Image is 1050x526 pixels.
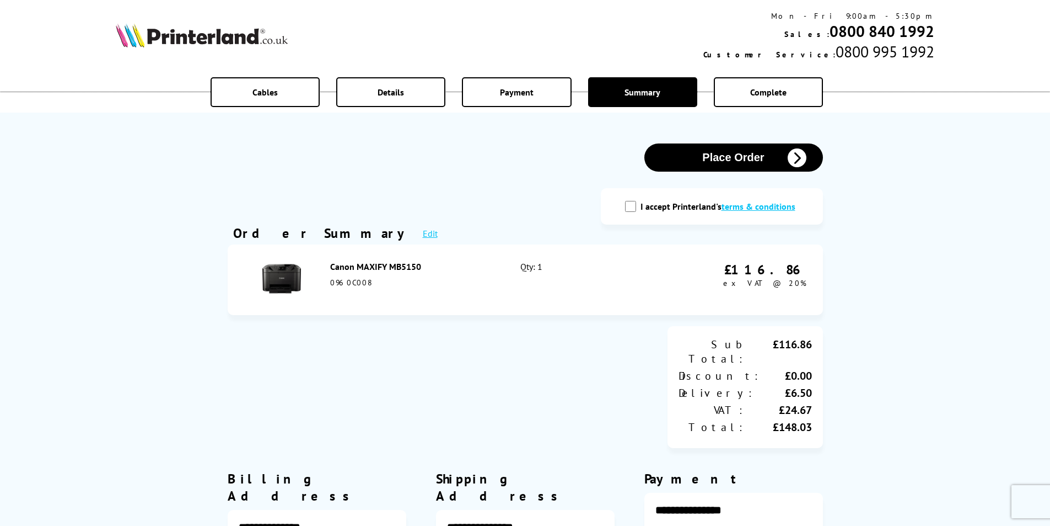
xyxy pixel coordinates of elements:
div: Total: [679,420,745,434]
span: ex VAT @ 20% [723,278,806,288]
div: £116.86 [745,337,812,366]
div: Payment [644,470,823,487]
span: Cables [252,87,278,98]
a: Edit [423,228,438,239]
span: Sales: [784,29,830,39]
label: I accept Printerland's [640,201,801,212]
img: Printerland Logo [116,23,288,47]
div: £6.50 [755,386,812,400]
span: Payment [500,87,534,98]
div: Delivery: [679,386,755,400]
div: £148.03 [745,420,812,434]
div: Discount: [679,369,761,383]
span: 0800 995 1992 [836,41,934,62]
span: Details [378,87,404,98]
button: Place Order [644,144,823,172]
div: Shipping Address [436,470,615,504]
span: Summary [624,87,660,98]
span: Customer Service: [703,50,836,60]
span: Complete [750,87,787,98]
div: Mon - Fri 9:00am - 5:30pm [703,11,934,21]
div: 0960C008 [330,278,497,288]
a: 0800 840 1992 [830,21,934,41]
div: £0.00 [761,369,812,383]
a: modal_tc [721,201,795,212]
div: Sub Total: [679,337,745,366]
div: £24.67 [745,403,812,417]
div: VAT: [679,403,745,417]
img: Canon MAXIFY MB5150 [262,259,301,298]
div: Canon MAXIFY MB5150 [330,261,497,272]
div: £116.86 [723,261,806,278]
div: Order Summary [233,225,412,242]
div: Billing Address [228,470,406,504]
div: Qty: 1 [520,261,634,299]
